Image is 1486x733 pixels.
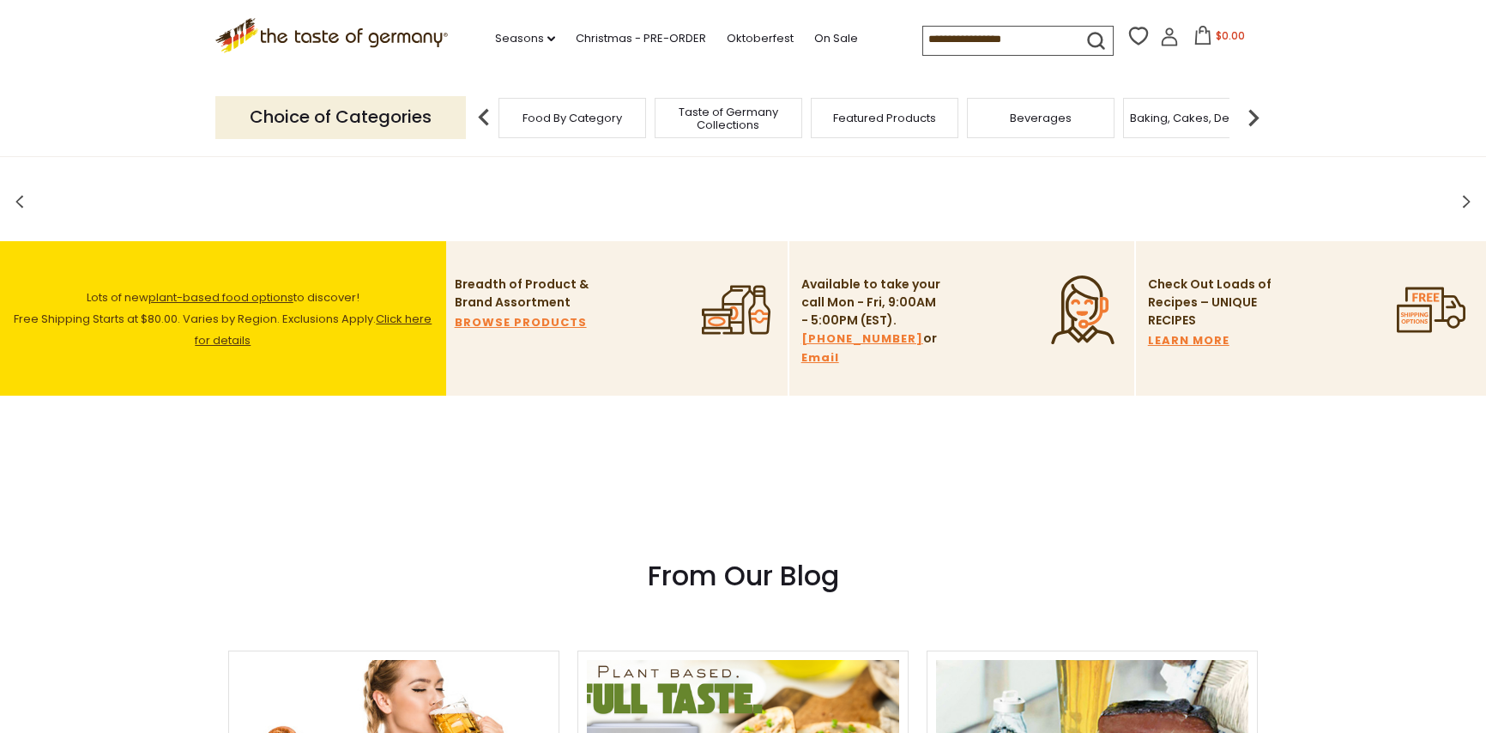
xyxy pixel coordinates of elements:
p: Available to take your call Mon - Fri, 9:00AM - 5:00PM (EST). or [801,276,943,367]
a: Baking, Cakes, Desserts [1130,112,1263,124]
a: On Sale [814,29,858,48]
img: next arrow [1236,100,1271,135]
button: $0.00 [1182,26,1255,51]
h3: From Our Blog [228,559,1258,593]
a: Click here for details [195,311,432,348]
p: Breadth of Product & Brand Assortment [455,276,596,312]
a: Taste of Germany Collections [660,106,797,131]
a: Christmas - PRE-ORDER [576,29,706,48]
a: Food By Category [523,112,622,124]
span: Lots of new to discover! Free Shipping Starts at $80.00. Varies by Region. Exclusions Apply. [14,289,432,348]
p: Check Out Loads of Recipes – UNIQUE RECIPES [1148,276,1272,330]
a: BROWSE PRODUCTS [455,313,587,332]
img: previous arrow [467,100,501,135]
a: LEARN MORE [1148,331,1229,350]
p: Choice of Categories [215,96,466,138]
a: plant-based food options [148,289,293,306]
a: Seasons [495,29,555,48]
a: Email [801,348,839,367]
a: Oktoberfest [727,29,794,48]
a: [PHONE_NUMBER] [801,330,923,348]
a: Featured Products [833,112,936,124]
span: $0.00 [1216,28,1245,43]
a: Beverages [1010,112,1072,124]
